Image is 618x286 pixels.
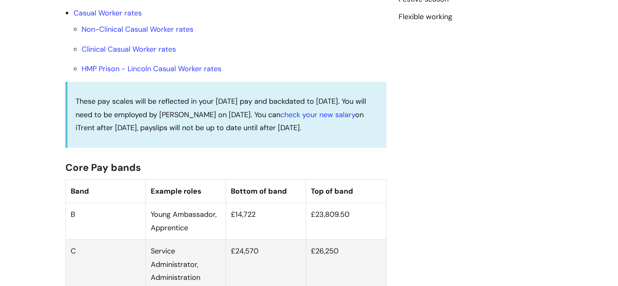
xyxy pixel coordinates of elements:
th: Band [65,179,145,203]
td: £23,809.50 [306,203,386,240]
a: Flexible working [399,12,452,22]
a: HMP Prison - Lincoln Casual Worker rates [82,64,221,74]
a: Non-Clinical Casual Worker rates [82,24,193,34]
p: These pay scales will be reflected in your [DATE] pay and backdated to [DATE]. You will need to b... [76,95,378,134]
th: Bottom of band [226,179,306,203]
a: Casual Worker rates [74,8,142,18]
td: Young Ambassador, Apprentice [145,203,226,240]
th: Example roles [145,179,226,203]
span: Core Pay bands [65,161,141,174]
a: check your new salary [280,110,355,120]
td: B [65,203,145,240]
td: £14,722 [226,203,306,240]
a: Clinical Casual Worker rates [82,44,176,54]
th: Top of band [306,179,386,203]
